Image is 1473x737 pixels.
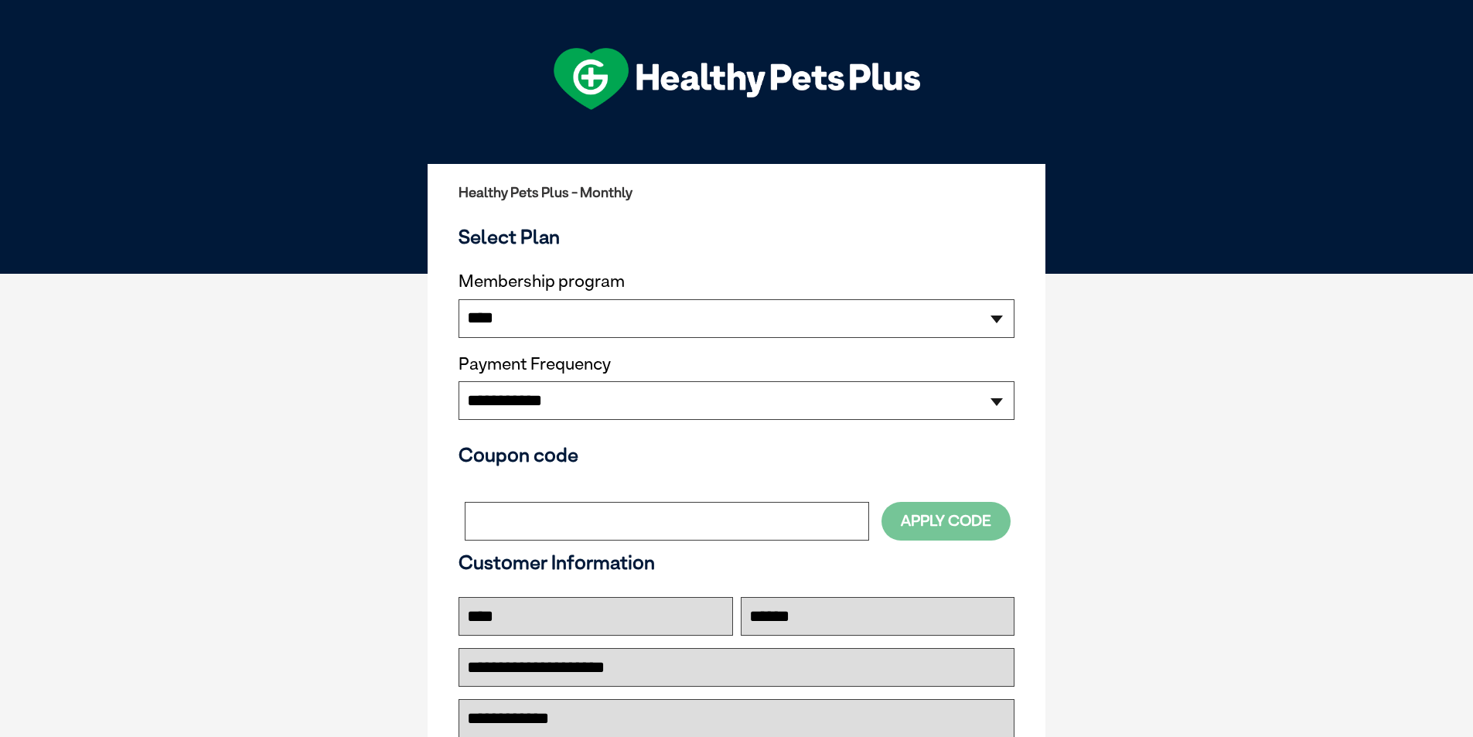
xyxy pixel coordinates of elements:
img: hpp-logo-landscape-green-white.png [554,48,920,110]
button: Apply Code [881,502,1011,540]
h3: Customer Information [459,551,1014,574]
label: Membership program [459,271,1014,292]
h2: Healthy Pets Plus - Monthly [459,185,1014,200]
h3: Coupon code [459,443,1014,466]
label: Payment Frequency [459,354,611,374]
h3: Select Plan [459,225,1014,248]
